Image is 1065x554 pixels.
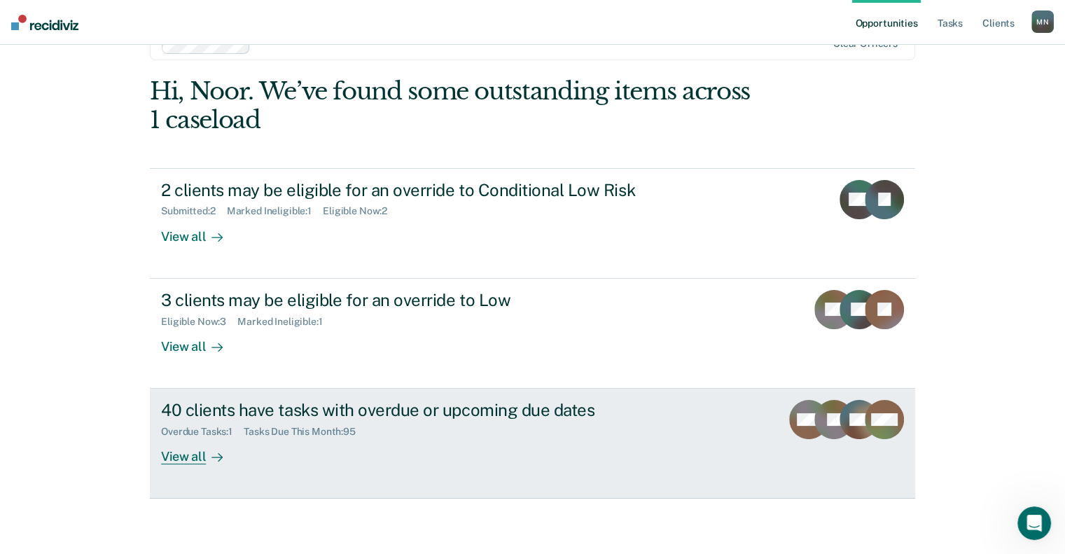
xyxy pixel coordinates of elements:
[1031,11,1054,33] div: M N
[150,279,915,389] a: 3 clients may be eligible for an override to LowEligible Now:3Marked Ineligible:1View all
[150,389,915,499] a: 40 clients have tasks with overdue or upcoming due datesOverdue Tasks:1Tasks Due This Month:95Vie...
[161,217,239,244] div: View all
[161,205,227,217] div: Submitted : 2
[1031,11,1054,33] button: MN
[161,400,653,420] div: 40 clients have tasks with overdue or upcoming due dates
[227,205,323,217] div: Marked Ineligible : 1
[161,180,653,200] div: 2 clients may be eligible for an override to Conditional Low Risk
[244,426,367,438] div: Tasks Due This Month : 95
[150,77,762,134] div: Hi, Noor. We’ve found some outstanding items across 1 caseload
[161,327,239,354] div: View all
[237,316,333,328] div: Marked Ineligible : 1
[161,316,237,328] div: Eligible Now : 3
[161,426,244,438] div: Overdue Tasks : 1
[150,168,915,279] a: 2 clients may be eligible for an override to Conditional Low RiskSubmitted:2Marked Ineligible:1El...
[161,438,239,465] div: View all
[161,290,653,310] div: 3 clients may be eligible for an override to Low
[11,15,78,30] img: Recidiviz
[323,205,398,217] div: Eligible Now : 2
[1017,506,1051,540] iframe: Intercom live chat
